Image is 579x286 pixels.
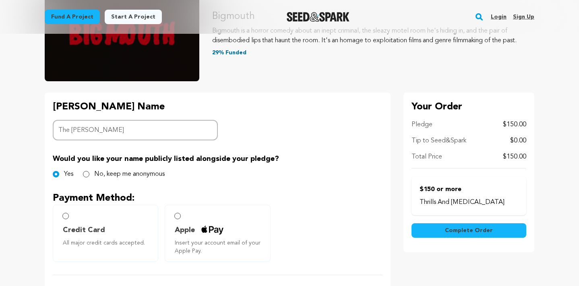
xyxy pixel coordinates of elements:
button: Complete Order [412,223,526,238]
p: Thrills And [MEDICAL_DATA] [420,198,518,207]
p: $150 or more [420,185,518,194]
p: [PERSON_NAME] Name [53,101,218,113]
a: Seed&Spark Homepage [287,12,350,22]
p: Would you like your name publicly listed alongside your pledge? [53,153,383,165]
span: All major credit cards accepted. [63,239,151,247]
a: Sign up [513,10,534,23]
a: Start a project [105,10,162,24]
p: Bigmouth is a horror comedy about an inept criminal, the sleazy motel room he's hiding in, and th... [212,26,534,45]
span: Apple [175,224,195,236]
img: credit card icons [201,226,223,235]
a: Fund a project [45,10,100,24]
label: Yes [64,169,73,179]
p: Total Price [412,152,442,162]
p: Your Order [412,101,526,113]
p: Payment Method: [53,192,383,205]
p: $150.00 [503,120,526,130]
input: Backer Name [53,120,218,140]
p: $150.00 [503,152,526,162]
label: No, keep me anonymous [94,169,165,179]
span: Credit Card [63,224,105,236]
a: Login [491,10,507,23]
p: Pledge [412,120,432,130]
img: Seed&Spark Logo Dark Mode [287,12,350,22]
span: Complete Order [445,226,493,235]
span: Insert your account email of your Apple Pay. [175,239,263,255]
p: $0.00 [510,136,526,146]
p: Tip to Seed&Spark [412,136,466,146]
p: 29% Funded [212,49,534,57]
